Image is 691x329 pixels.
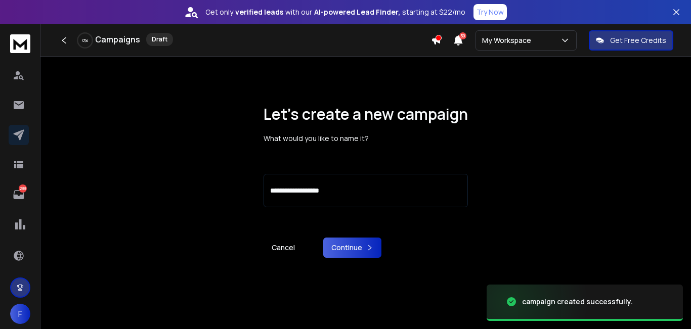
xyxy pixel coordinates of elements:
strong: AI-powered Lead Finder, [314,7,400,17]
p: Get Free Credits [610,35,666,45]
div: campaign created successfully. [522,297,633,307]
a: Cancel [264,238,303,258]
button: Continue [323,238,381,258]
span: 50 [459,32,466,39]
p: Get only with our starting at $22/mo [205,7,465,17]
p: Try Now [477,7,504,17]
button: F [10,304,30,324]
p: 0 % [82,37,88,43]
img: logo [10,34,30,53]
div: Draft [146,33,173,46]
button: Try Now [473,4,507,20]
strong: verified leads [235,7,283,17]
p: My Workspace [482,35,535,45]
h1: Campaigns [95,33,140,45]
p: What would you like to name it? [264,133,468,144]
button: Get Free Credits [589,30,673,51]
p: 288 [19,184,27,193]
h1: Let’s create a new campaign [264,105,468,123]
a: 288 [9,184,29,205]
